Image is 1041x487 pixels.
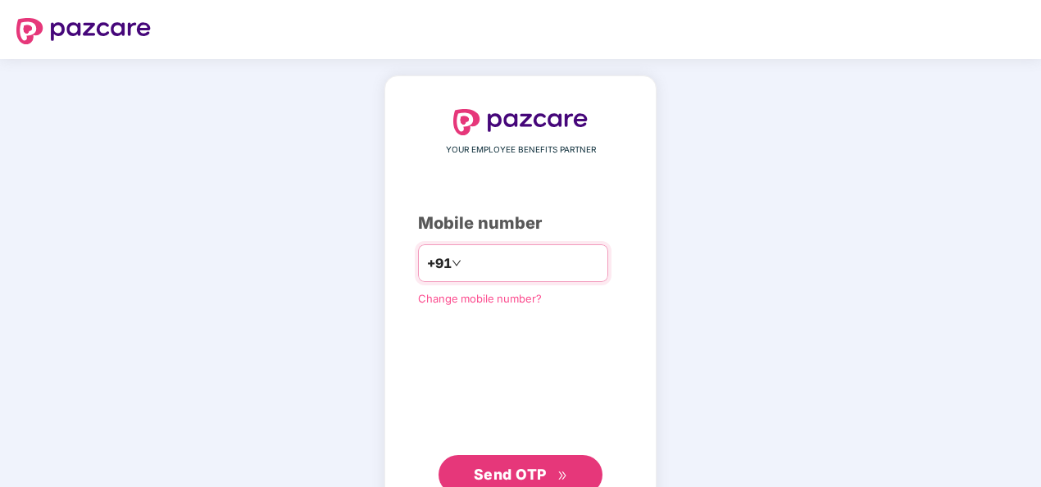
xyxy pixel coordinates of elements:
a: Change mobile number? [418,292,542,305]
span: YOUR EMPLOYEE BENEFITS PARTNER [446,143,596,157]
div: Mobile number [418,211,623,236]
img: logo [453,109,588,135]
span: double-right [557,471,568,481]
span: down [452,258,461,268]
span: +91 [427,253,452,274]
span: Send OTP [474,466,547,483]
img: logo [16,18,151,44]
